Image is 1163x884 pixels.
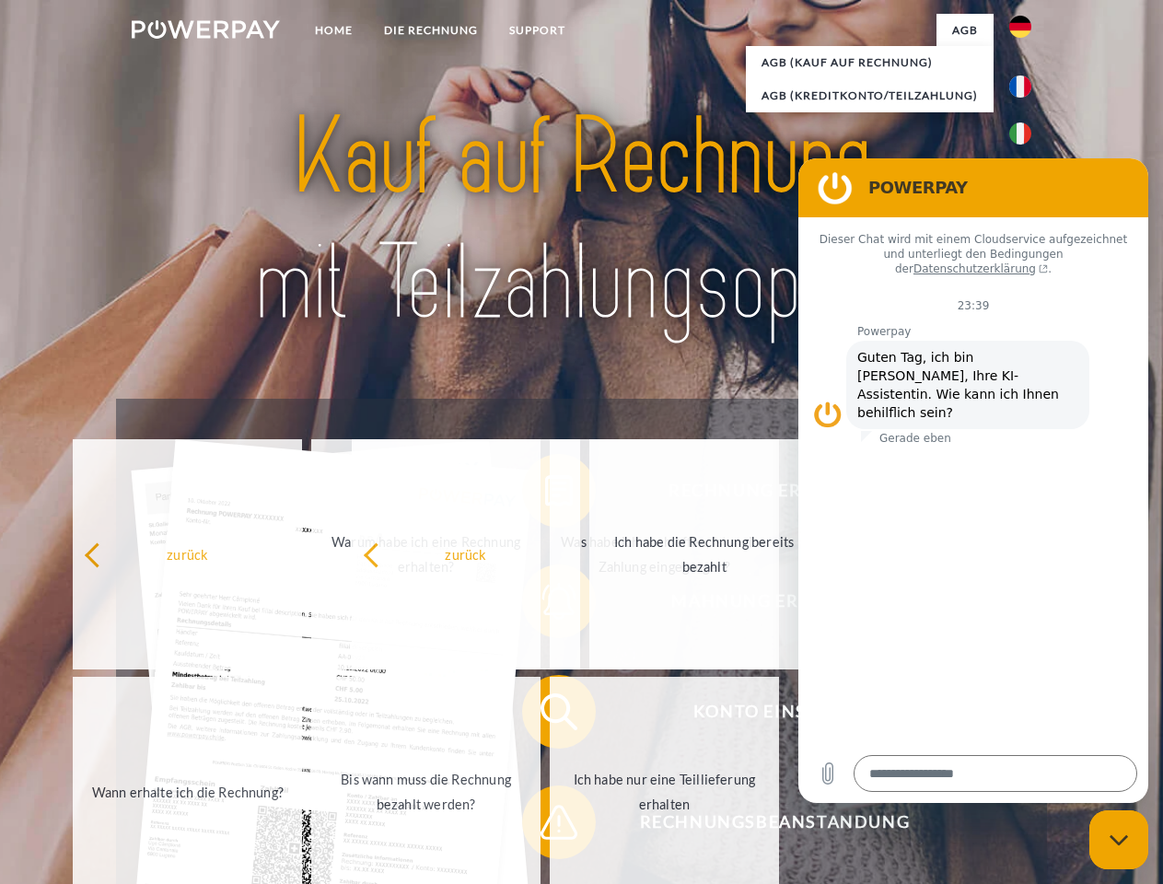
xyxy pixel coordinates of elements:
[176,88,987,353] img: title-powerpay_de.svg
[322,767,529,817] div: Bis wann muss die Rechnung bezahlt werden?
[84,779,291,804] div: Wann erhalte ich die Rechnung?
[494,14,581,47] a: SUPPORT
[132,20,280,39] img: logo-powerpay-white.svg
[1009,76,1031,98] img: fr
[600,529,808,579] div: Ich habe die Rechnung bereits bezahlt
[299,14,368,47] a: Home
[363,541,570,566] div: zurück
[746,46,994,79] a: AGB (Kauf auf Rechnung)
[798,158,1148,803] iframe: Messaging-Fenster
[368,14,494,47] a: DIE RECHNUNG
[84,541,291,566] div: zurück
[322,529,529,579] div: Warum habe ich eine Rechnung erhalten?
[1089,810,1148,869] iframe: Schaltfläche zum Öffnen des Messaging-Fensters; Konversation läuft
[746,79,994,112] a: AGB (Kreditkonto/Teilzahlung)
[1009,122,1031,145] img: it
[936,14,994,47] a: agb
[1009,16,1031,38] img: de
[561,767,768,817] div: Ich habe nur eine Teillieferung erhalten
